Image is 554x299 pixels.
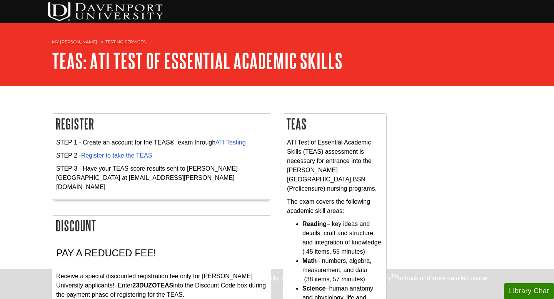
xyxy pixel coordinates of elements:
[52,37,502,49] nav: breadcrumb
[105,39,146,45] a: Testing Services
[302,285,325,292] strong: Science
[52,216,271,236] h2: Discount
[81,152,152,159] a: Register to take the TEAS
[391,274,398,279] sup: TM
[52,49,342,73] a: TEAS: ATI Test of Essential Academic Skills
[56,151,267,160] p: STEP 2 -
[302,256,382,284] li: – numbers, algebra, measurement, and data (38 items, 57 minutes)
[56,164,267,192] p: STEP 3 - Have your TEAS score results sent to [PERSON_NAME][GEOGRAPHIC_DATA] at [EMAIL_ADDRESS][P...
[302,257,317,264] strong: Math
[48,2,164,21] img: DU Testing Services
[56,248,267,259] h3: PAY A REDUCED FEE!
[302,221,327,227] strong: Reading
[283,114,386,134] h2: TEAS
[287,138,382,193] p: ATI Test of Essential Academic Skills (TEAS) assessment is necessary for entrance into the [PERSO...
[504,283,554,299] button: Library Chat
[215,139,246,146] a: ATI Testing
[302,219,382,256] li: – key ideas and details, craft and structure, and integration of knowledge ( 45 items, 55 minutes)
[287,197,382,216] p: The exam covers the following academic skill areas:
[56,138,267,147] p: STEP 1 - Create an account for the TEAS® exam through
[132,282,173,289] strong: 23DUZOTEAS
[52,114,271,134] h2: Register
[52,39,97,45] a: My [PERSON_NAME]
